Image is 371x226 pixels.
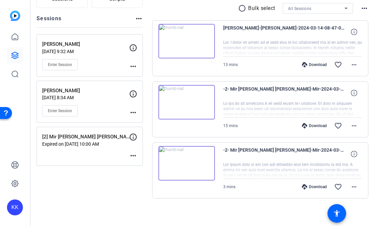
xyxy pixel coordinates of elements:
span: All Sessions [288,6,312,11]
mat-icon: more_horiz [350,122,358,130]
p: [PERSON_NAME] [42,40,134,48]
img: blue-gradient.svg [10,11,20,21]
mat-icon: more_horiz [129,152,137,160]
mat-icon: radio_button_unchecked [238,4,248,12]
mat-icon: more_horiz [129,62,137,70]
p: [DATE] 9:32 AM [42,49,129,54]
p: [2] Mir [PERSON_NAME] [PERSON_NAME] [42,133,134,141]
mat-icon: more_horiz [350,61,358,69]
button: Enter Session [42,59,78,70]
mat-icon: more_horiz [135,15,143,23]
img: thumb-nail [158,24,215,58]
mat-icon: accessibility [333,209,341,217]
mat-icon: more_horiz [360,4,368,12]
div: KK [7,199,23,215]
span: Enter Session [48,62,72,67]
mat-icon: favorite_border [334,183,342,191]
button: Enter Session [42,105,78,116]
mat-icon: favorite_border [334,61,342,69]
p: [DATE] 8:34 AM [42,95,129,100]
div: Download [299,184,330,189]
mat-icon: favorite_border [334,122,342,130]
span: -2- Mir [PERSON_NAME] [PERSON_NAME]-Mir-2024-03-12-09-48-27-859-0 [223,85,346,101]
mat-icon: more_horiz [129,109,137,116]
span: 3 mins [223,185,235,189]
span: Enter Session [48,108,72,113]
span: 13 mins [223,62,238,67]
div: Download [299,62,330,67]
p: Expired on [DATE] 10:00 AM [42,141,129,147]
p: [PERSON_NAME] [42,87,134,95]
p: Bulk select [248,4,275,12]
span: [PERSON_NAME]-[PERSON_NAME]-2024-03-14-08-47-09-756-0 [223,24,346,40]
mat-icon: more_horiz [350,183,358,191]
div: Download [299,123,330,128]
img: thumb-nail [158,85,215,119]
h2: Sessions [37,15,61,27]
span: -2- Mir [PERSON_NAME] [PERSON_NAME]-Mir-2024-03-12-09-45-03-268-0 [223,146,346,162]
span: 15 mins [223,123,238,128]
img: thumb-nail [158,146,215,181]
